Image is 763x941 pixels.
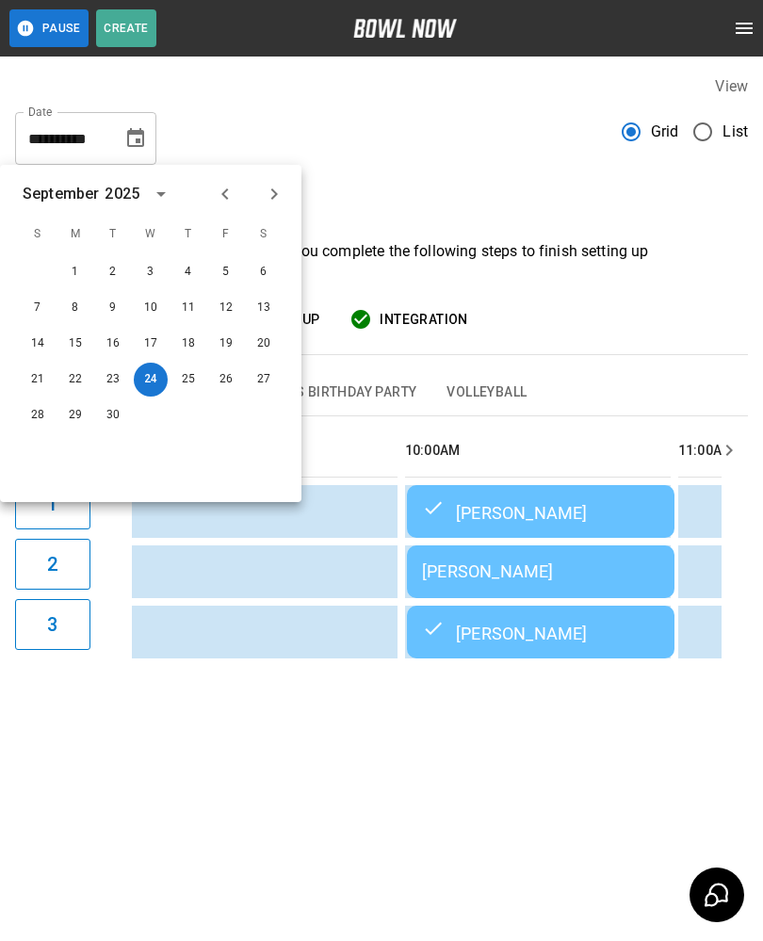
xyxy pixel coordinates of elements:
[171,327,205,361] button: Sep 18, 2025
[247,255,281,289] button: Sep 6, 2025
[58,398,92,432] button: Sep 29, 2025
[422,561,659,581] div: [PERSON_NAME]
[47,549,57,579] h6: 2
[105,183,139,205] div: 2025
[15,539,90,590] button: 2
[209,363,243,397] button: Sep 26, 2025
[47,489,57,519] h6: 1
[258,178,290,210] button: Next month
[15,599,90,650] button: 3
[9,9,89,47] button: Pause
[405,424,671,478] th: 10:00AM
[259,370,432,415] button: Kids Birthday Party
[171,216,205,253] span: T
[134,363,168,397] button: Sep 24, 2025
[21,398,55,432] button: Sep 28, 2025
[96,398,130,432] button: Sep 30, 2025
[21,216,55,253] span: S
[422,621,659,643] div: [PERSON_NAME]
[725,9,763,47] button: open drawer
[247,216,281,253] span: S
[96,216,130,253] span: T
[96,9,156,47] button: Create
[58,363,92,397] button: Sep 22, 2025
[96,255,130,289] button: Sep 2, 2025
[353,19,457,38] img: logo
[21,363,55,397] button: Sep 21, 2025
[209,327,243,361] button: Sep 19, 2025
[15,240,748,285] p: Welcome to BowlNow! Please make sure you complete the following steps to finish setting up [PERSO...
[171,291,205,325] button: Sep 11, 2025
[15,370,748,415] div: inventory tabs
[247,327,281,361] button: Sep 20, 2025
[209,255,243,289] button: Sep 5, 2025
[15,479,90,529] button: 1
[209,178,241,210] button: Previous month
[247,363,281,397] button: Sep 27, 2025
[58,291,92,325] button: Sep 8, 2025
[96,363,130,397] button: Sep 23, 2025
[134,216,168,253] span: W
[96,291,130,325] button: Sep 9, 2025
[15,180,748,233] h3: Welcome
[209,291,243,325] button: Sep 12, 2025
[380,308,467,332] span: Integration
[47,609,57,640] h6: 3
[431,370,542,415] button: Volleyball
[715,77,748,95] label: View
[134,291,168,325] button: Sep 10, 2025
[171,363,205,397] button: Sep 25, 2025
[117,120,154,157] button: Choose date, selected date is Sep 24, 2025
[651,121,679,143] span: Grid
[422,500,659,523] div: [PERSON_NAME]
[247,291,281,325] button: Sep 13, 2025
[58,216,92,253] span: M
[23,183,99,205] div: September
[96,327,130,361] button: Sep 16, 2025
[58,255,92,289] button: Sep 1, 2025
[58,327,92,361] button: Sep 15, 2025
[21,327,55,361] button: Sep 14, 2025
[145,178,177,210] button: calendar view is open, switch to year view
[209,216,243,253] span: F
[171,255,205,289] button: Sep 4, 2025
[21,291,55,325] button: Sep 7, 2025
[134,255,168,289] button: Sep 3, 2025
[134,327,168,361] button: Sep 17, 2025
[722,121,748,143] span: List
